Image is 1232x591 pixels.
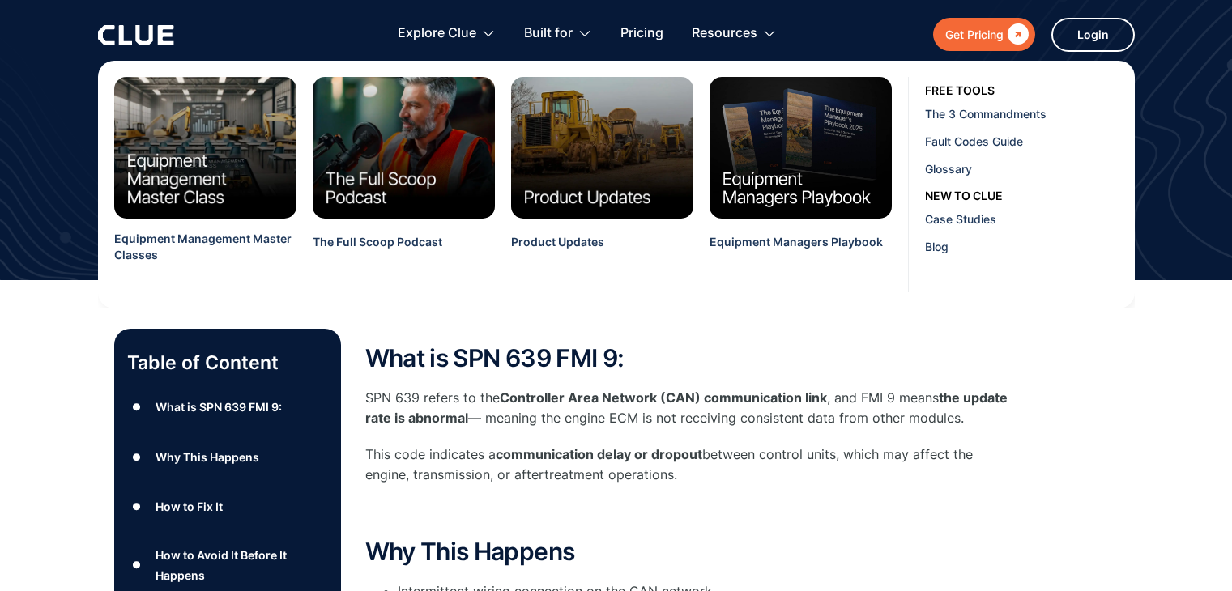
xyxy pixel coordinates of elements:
[925,187,1003,205] div: New to clue
[925,205,1129,232] a: Case Studies
[114,231,296,264] div: Equipment Management Master Classes
[313,234,442,270] a: The Full Scoop Podcast
[710,234,883,270] a: Equipment Managers Playbook
[692,8,757,59] div: Resources
[313,234,442,250] div: The Full Scoop Podcast
[925,105,1123,122] div: The 3 Commandments
[127,395,147,419] div: ●
[114,77,296,219] img: Equipment Management MasterClasses
[398,8,496,59] div: Explore Clue
[945,24,1004,45] div: Get Pricing
[710,234,883,250] div: Equipment Managers Playbook
[925,210,1123,227] div: Case Studies
[511,77,693,219] img: Clue Product Updates
[365,444,1013,485] p: This code indicates a between control units, which may affect the engine, transmission, or aftert...
[1051,18,1135,52] a: Login
[925,155,1129,182] a: Glossary
[127,444,328,469] a: ●Why This Happens
[365,538,1013,565] h2: Why This Happens
[156,545,327,585] div: How to Avoid It Before It Happens
[511,234,604,270] a: Product Updates
[710,77,892,219] img: Equipment Managers Playbook
[365,388,1013,428] p: SPN 639 refers to the , and FMI 9 means — meaning the engine ECM is not receiving consistent data...
[156,447,259,467] div: Why This Happens
[925,100,1129,127] a: The 3 Commandments
[933,18,1035,51] a: Get Pricing
[524,8,592,59] div: Built for
[156,397,282,417] div: What is SPN 639 FMI 9:
[925,133,1123,150] div: Fault Codes Guide
[127,395,328,419] a: ●What is SPN 639 FMI 9:
[127,545,328,585] a: ●How to Avoid It Before It Happens
[114,231,296,284] a: Equipment Management Master Classes
[511,234,604,250] div: Product Updates
[692,8,777,59] div: Resources
[127,444,147,469] div: ●
[365,389,1008,426] strong: the update rate is abnormal
[127,350,328,376] p: Table of Content
[925,82,995,100] div: free tools
[925,127,1129,155] a: Fault Codes Guide
[98,61,1135,308] nav: Resources
[313,77,495,219] img: Clue Full Scoop Podcast
[925,238,1123,255] div: Blog
[496,446,702,462] strong: communication delay or dropout
[365,502,1013,522] p: ‍
[127,495,147,519] div: ●
[925,232,1129,260] a: Blog
[156,496,223,517] div: How to Fix It
[500,389,827,406] strong: Controller Area Network (CAN) communication link
[925,160,1123,177] div: Glossary
[127,553,147,577] div: ●
[1004,24,1029,45] div: 
[365,345,1013,372] h2: What is SPN 639 FMI 9:
[620,8,663,59] a: Pricing
[524,8,573,59] div: Built for
[398,8,476,59] div: Explore Clue
[127,495,328,519] a: ●How to Fix It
